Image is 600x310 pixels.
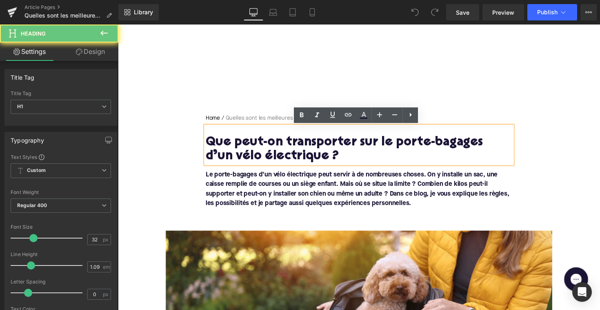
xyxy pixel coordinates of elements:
span: / [104,92,110,100]
a: Mobile [302,4,322,20]
span: px [103,237,110,242]
a: Home [90,92,104,100]
font: Le porte-bagages d’un vélo électrique peut servir à de nombreuses choses. On y installe un sac, u... [90,151,401,187]
a: Desktop [244,4,263,20]
div: Title Tag [11,91,111,96]
b: Regular 400 [17,202,47,208]
span: Save [456,8,469,17]
span: Heading [21,30,46,37]
div: Open Intercom Messenger [572,282,592,302]
div: Title Tag [11,69,35,81]
div: Font Weight [11,190,111,195]
div: Font Size [11,224,111,230]
nav: breadcrumbs [90,92,404,104]
div: Letter Spacing [11,279,111,285]
button: Publish [527,4,577,20]
span: Quelles sont les meilleures vélos électriques à courroie ? [24,12,103,19]
div: Line Height [11,252,111,257]
h1: Que peut-on transporter sur le porte-bagages d’un vélo électrique ? [90,114,404,143]
span: Preview [492,8,514,17]
span: em [103,264,110,270]
span: Publish [537,9,558,16]
a: Article Pages [24,4,118,11]
a: Tablet [283,4,302,20]
iframe: Gorgias live chat messenger [453,246,486,276]
a: Laptop [263,4,283,20]
button: Redo [427,4,443,20]
div: Text Styles [11,154,111,160]
span: px [103,292,110,297]
b: H1 [17,103,23,109]
button: Undo [407,4,423,20]
b: Custom [27,167,46,174]
button: More [580,4,597,20]
a: Design [61,42,120,61]
a: New Library [118,4,159,20]
span: Library [134,9,153,16]
a: Preview [482,4,524,20]
div: Typography [11,132,44,144]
